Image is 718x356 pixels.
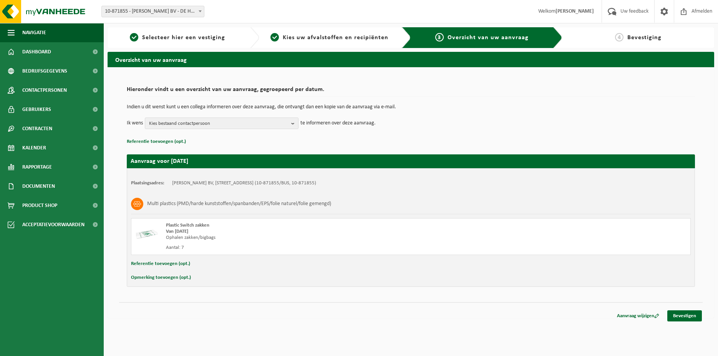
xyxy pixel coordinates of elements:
h3: Multi plastics (PMD/harde kunststoffen/spanbanden/EPS/folie naturel/folie gemengd) [147,198,331,210]
span: Gebruikers [22,100,51,119]
span: 4 [615,33,623,41]
span: 3 [435,33,444,41]
span: 2 [270,33,279,41]
span: Kies uw afvalstoffen en recipiënten [283,35,388,41]
span: Bevestiging [627,35,662,41]
span: Documenten [22,177,55,196]
span: Selecteer hier een vestiging [142,35,225,41]
p: Ik wens [127,118,143,129]
span: 10-871855 - DEWAELE HENRI BV - DE HAAN [101,6,204,17]
a: Aanvraag wijzigen [611,310,665,321]
a: Bevestigen [667,310,702,321]
a: 1Selecteer hier een vestiging [111,33,244,42]
strong: [PERSON_NAME] [555,8,594,14]
p: te informeren over deze aanvraag. [300,118,376,129]
button: Kies bestaand contactpersoon [145,118,298,129]
span: 1 [130,33,138,41]
span: Overzicht van uw aanvraag [448,35,529,41]
span: Contactpersonen [22,81,67,100]
span: 10-871855 - DEWAELE HENRI BV - DE HAAN [102,6,204,17]
strong: Plaatsingsadres: [131,180,164,185]
strong: Van [DATE] [166,229,188,234]
span: Navigatie [22,23,46,42]
span: Plastic Switch zakken [166,223,209,228]
strong: Aanvraag voor [DATE] [131,158,188,164]
img: LP-SK-00500-LPE-16.png [135,222,158,245]
div: Ophalen zakken/bigbags [166,235,442,241]
span: Product Shop [22,196,57,215]
p: Indien u dit wenst kunt u een collega informeren over deze aanvraag, die ontvangt dan een kopie v... [127,104,695,110]
span: Dashboard [22,42,51,61]
button: Opmerking toevoegen (opt.) [131,273,191,283]
span: Kies bestaand contactpersoon [149,118,288,129]
span: Acceptatievoorwaarden [22,215,85,234]
span: Contracten [22,119,52,138]
span: Rapportage [22,157,52,177]
button: Referentie toevoegen (opt.) [131,259,190,269]
a: 2Kies uw afvalstoffen en recipiënten [263,33,396,42]
div: Aantal: 7 [166,245,442,251]
h2: Overzicht van uw aanvraag [108,52,714,67]
span: Kalender [22,138,46,157]
button: Referentie toevoegen (opt.) [127,137,186,147]
td: [PERSON_NAME] BV, [STREET_ADDRESS] (10-871855/BUS, 10-871855) [172,180,316,186]
span: Bedrijfsgegevens [22,61,67,81]
h2: Hieronder vindt u een overzicht van uw aanvraag, gegroepeerd per datum. [127,86,695,97]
